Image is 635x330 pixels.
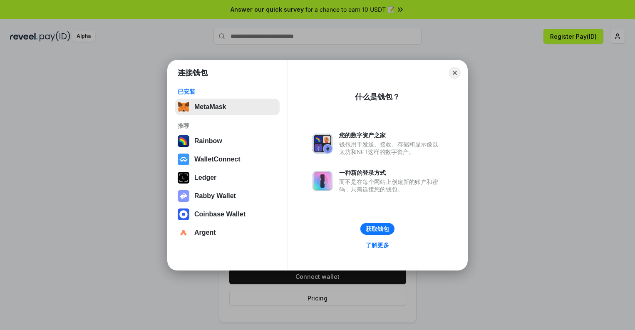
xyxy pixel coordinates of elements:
button: 获取钱包 [360,223,394,235]
button: WalletConnect [175,151,280,168]
div: Coinbase Wallet [194,211,246,218]
button: Close [449,67,461,79]
img: svg+xml,%3Csvg%20width%3D%22120%22%20height%3D%22120%22%20viewBox%3D%220%200%20120%20120%22%20fil... [178,135,189,147]
div: 什么是钱包？ [355,92,400,102]
div: 获取钱包 [366,225,389,233]
div: Argent [194,229,216,236]
img: svg+xml,%3Csvg%20fill%3D%22none%22%20height%3D%2233%22%20viewBox%3D%220%200%2035%2033%22%20width%... [178,101,189,113]
div: 而不是在每个网站上创建新的账户和密码，只需连接您的钱包。 [339,178,442,193]
img: svg+xml,%3Csvg%20width%3D%2228%22%20height%3D%2228%22%20viewBox%3D%220%200%2028%2028%22%20fill%3D... [178,208,189,220]
img: svg+xml,%3Csvg%20xmlns%3D%22http%3A%2F%2Fwww.w3.org%2F2000%2Fsvg%22%20width%3D%2228%22%20height%3... [178,172,189,184]
img: svg+xml,%3Csvg%20xmlns%3D%22http%3A%2F%2Fwww.w3.org%2F2000%2Fsvg%22%20fill%3D%22none%22%20viewBox... [313,171,332,191]
img: svg+xml,%3Csvg%20width%3D%2228%22%20height%3D%2228%22%20viewBox%3D%220%200%2028%2028%22%20fill%3D... [178,227,189,238]
button: Coinbase Wallet [175,206,280,223]
div: WalletConnect [194,156,241,163]
div: 了解更多 [366,241,389,249]
button: Rabby Wallet [175,188,280,204]
button: Ledger [175,169,280,186]
div: 您的数字资产之家 [339,132,442,139]
div: 已安装 [178,88,277,95]
div: Rainbow [194,137,222,145]
button: Argent [175,224,280,241]
div: MetaMask [194,103,226,111]
div: Rabby Wallet [194,192,236,200]
h1: 连接钱包 [178,68,208,78]
div: Ledger [194,174,216,181]
button: Rainbow [175,133,280,149]
div: 推荐 [178,122,277,129]
button: MetaMask [175,99,280,115]
img: svg+xml,%3Csvg%20width%3D%2228%22%20height%3D%2228%22%20viewBox%3D%220%200%2028%2028%22%20fill%3D... [178,154,189,165]
a: 了解更多 [361,240,394,251]
div: 钱包用于发送、接收、存储和显示像以太坊和NFT这样的数字资产。 [339,141,442,156]
img: svg+xml,%3Csvg%20xmlns%3D%22http%3A%2F%2Fwww.w3.org%2F2000%2Fsvg%22%20fill%3D%22none%22%20viewBox... [178,190,189,202]
div: 一种新的登录方式 [339,169,442,176]
img: svg+xml,%3Csvg%20xmlns%3D%22http%3A%2F%2Fwww.w3.org%2F2000%2Fsvg%22%20fill%3D%22none%22%20viewBox... [313,134,332,154]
